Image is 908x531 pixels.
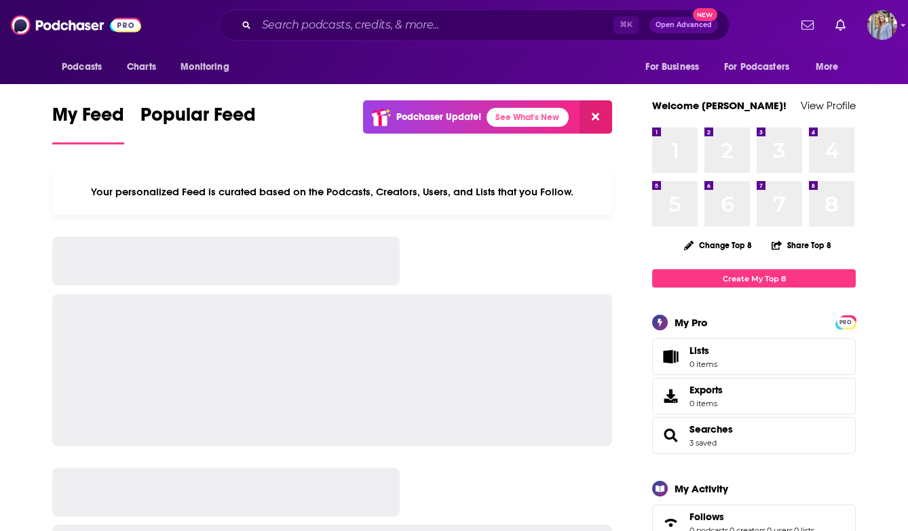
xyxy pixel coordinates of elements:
a: View Profile [801,99,856,112]
a: My Feed [52,103,124,144]
span: Exports [689,384,723,396]
span: Monitoring [181,58,229,77]
span: More [816,58,839,77]
span: Podcasts [62,58,102,77]
span: For Business [645,58,699,77]
div: My Pro [675,316,708,329]
div: Search podcasts, credits, & more... [219,9,730,41]
span: ⌘ K [613,16,639,34]
div: My Activity [675,482,728,495]
span: My Feed [52,103,124,134]
button: Change Top 8 [676,237,760,254]
button: open menu [806,54,856,80]
span: Follows [689,511,724,523]
a: Popular Feed [140,103,256,144]
a: Follows [689,511,814,523]
span: Charts [127,58,156,77]
a: Create My Top 8 [652,269,856,288]
span: Open Advanced [656,22,712,28]
span: PRO [837,317,854,328]
a: Searches [689,423,733,435]
span: For Podcasters [724,58,789,77]
a: Show notifications dropdown [830,14,851,37]
span: Exports [657,387,684,406]
a: Show notifications dropdown [796,14,819,37]
a: See What's New [487,108,569,127]
span: 0 items [689,399,723,408]
span: Searches [652,417,856,454]
button: open menu [636,54,716,80]
span: Lists [689,345,709,357]
button: open menu [52,54,119,80]
button: open menu [171,54,246,80]
img: Podchaser - Follow, Share and Rate Podcasts [11,12,141,38]
input: Search podcasts, credits, & more... [257,14,613,36]
span: Lists [689,345,717,357]
p: Podchaser Update! [396,111,481,123]
button: Show profile menu [867,10,897,40]
span: Lists [657,347,684,366]
span: New [693,8,717,21]
a: Lists [652,338,856,375]
span: Logged in as JFMuntsinger [867,10,897,40]
a: Searches [657,426,684,445]
img: User Profile [867,10,897,40]
button: Open AdvancedNew [649,17,718,33]
a: PRO [837,317,854,327]
div: Your personalized Feed is curated based on the Podcasts, Creators, Users, and Lists that you Follow. [52,169,612,215]
a: Exports [652,378,856,414]
span: Popular Feed [140,103,256,134]
a: Welcome [PERSON_NAME]! [652,99,787,112]
button: Share Top 8 [771,232,832,258]
button: open menu [715,54,809,80]
a: 3 saved [689,438,717,448]
a: Charts [118,54,164,80]
span: 0 items [689,359,717,369]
